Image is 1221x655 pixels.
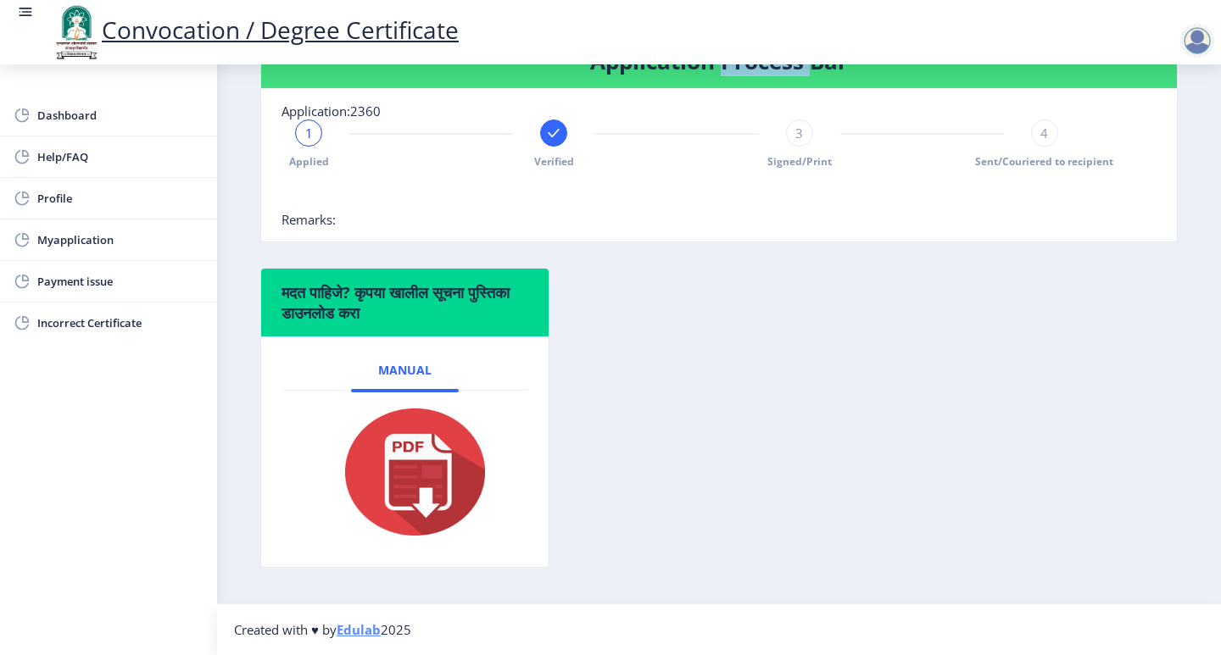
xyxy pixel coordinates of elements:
a: Manual [351,350,459,391]
span: 3 [795,125,803,142]
span: 1 [305,125,313,142]
span: Application:2360 [282,103,381,119]
h4: Application Process Bar [282,47,1157,75]
span: Applied [289,154,329,169]
a: Convocation / Degree Certificate [51,14,459,46]
span: Remarks: [282,211,336,228]
span: Payment issue [37,271,203,291]
span: Manual [378,364,432,377]
span: Verified [534,154,574,169]
img: logo [51,3,102,61]
span: Incorrect Certificate [37,313,203,333]
span: Dashboard [37,105,203,125]
img: pdf.png [320,404,489,540]
span: Created with ♥ by 2025 [234,621,411,638]
span: Myapplication [37,230,203,250]
span: Signed/Print [767,154,832,169]
span: Help/FAQ [37,147,203,167]
span: Sent/Couriered to recipient [975,154,1113,169]
a: Edulab [337,621,381,638]
span: Profile [37,188,203,208]
h6: मदत पाहिजे? कृपया खालील सूचना पुस्तिका डाउनलोड करा [282,282,528,323]
span: 4 [1040,125,1048,142]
